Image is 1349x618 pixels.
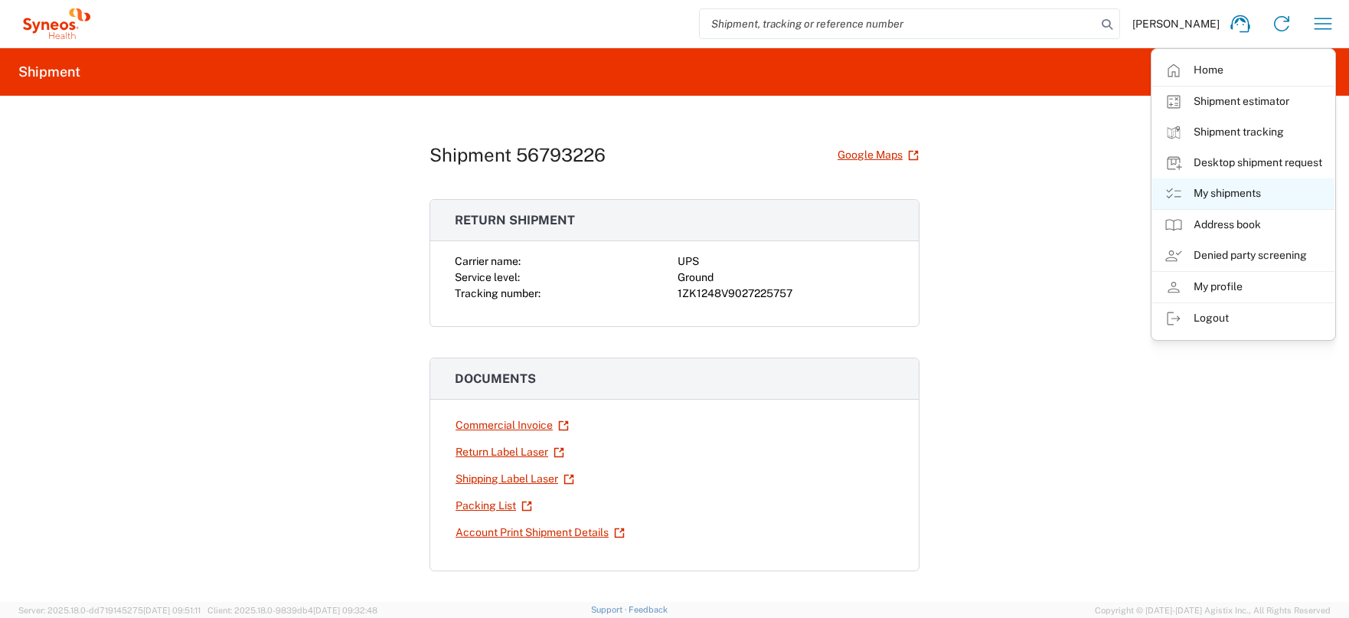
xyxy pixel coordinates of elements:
a: Return Label Laser [455,439,565,466]
a: Feedback [629,605,668,614]
span: Client: 2025.18.0-9839db4 [207,606,377,615]
a: Shipping Label Laser [455,466,575,492]
span: Documents [455,371,536,386]
a: Shipment estimator [1152,87,1334,117]
h1: Shipment 56793226 [430,144,606,166]
a: Address book [1152,210,1334,240]
span: Tracking number: [455,287,541,299]
span: [DATE] 09:51:11 [143,606,201,615]
a: My shipments [1152,178,1334,209]
span: Return shipment [455,213,575,227]
span: Service level: [455,271,520,283]
input: Shipment, tracking or reference number [700,9,1096,38]
a: Desktop shipment request [1152,148,1334,178]
a: Commercial Invoice [455,412,570,439]
a: Denied party screening [1152,240,1334,271]
a: My profile [1152,272,1334,302]
div: UPS [678,253,894,270]
div: Ground [678,270,894,286]
a: Google Maps [837,142,919,168]
span: [PERSON_NAME] [1132,17,1220,31]
a: Shipment tracking [1152,117,1334,148]
span: Carrier name: [455,255,521,267]
div: 1ZK1248V9027225757 [678,286,894,302]
a: Home [1152,55,1334,86]
h2: Shipment [18,63,80,81]
a: Account Print Shipment Details [455,519,626,546]
a: Packing List [455,492,533,519]
span: Copyright © [DATE]-[DATE] Agistix Inc., All Rights Reserved [1095,603,1331,617]
span: Server: 2025.18.0-dd719145275 [18,606,201,615]
a: Support [591,605,629,614]
a: Logout [1152,303,1334,334]
span: [DATE] 09:32:48 [313,606,377,615]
